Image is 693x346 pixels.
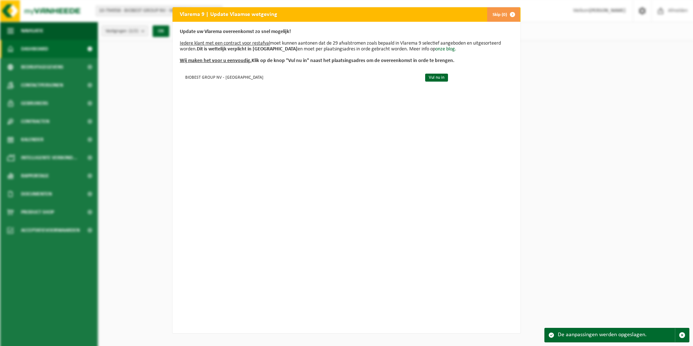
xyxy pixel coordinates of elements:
[425,74,448,82] a: Vul nu in
[487,7,520,22] button: Skip (0)
[180,58,252,63] u: Wij maken het voor u eenvoudig.
[180,58,455,63] b: Klik op de knop "Vul nu in" naast het plaatsingsadres om de overeenkomst in orde te brengen.
[435,46,456,52] a: onze blog.
[180,41,270,46] u: Iedere klant met een contract voor restafval
[180,71,419,83] td: BIOBEST GROUP NV - [GEOGRAPHIC_DATA]
[197,46,298,52] b: Dit is wettelijk verplicht in [GEOGRAPHIC_DATA]
[180,29,513,64] p: moet kunnen aantonen dat de 29 afvalstromen zoals bepaald in Vlarema 9 selectief aangeboden en ui...
[173,7,285,21] h2: Vlarema 9 | Update Vlaamse wetgeving
[180,29,291,34] b: Update uw Vlarema overeenkomst zo snel mogelijk!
